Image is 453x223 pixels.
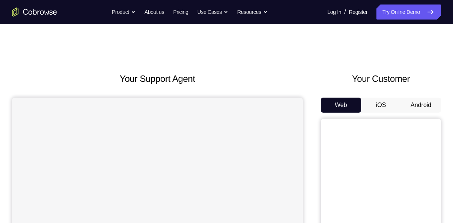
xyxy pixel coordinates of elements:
button: Product [112,5,135,20]
a: Try Online Demo [376,5,441,20]
a: Go to the home page [12,8,57,17]
a: Log In [327,5,341,20]
button: Resources [237,5,268,20]
span: / [344,8,346,17]
h2: Your Support Agent [12,72,303,86]
button: iOS [361,98,401,113]
a: Pricing [173,5,188,20]
button: Web [321,98,361,113]
button: Use Cases [197,5,228,20]
a: Register [349,5,367,20]
button: Android [401,98,441,113]
h2: Your Customer [321,72,441,86]
a: About us [144,5,164,20]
